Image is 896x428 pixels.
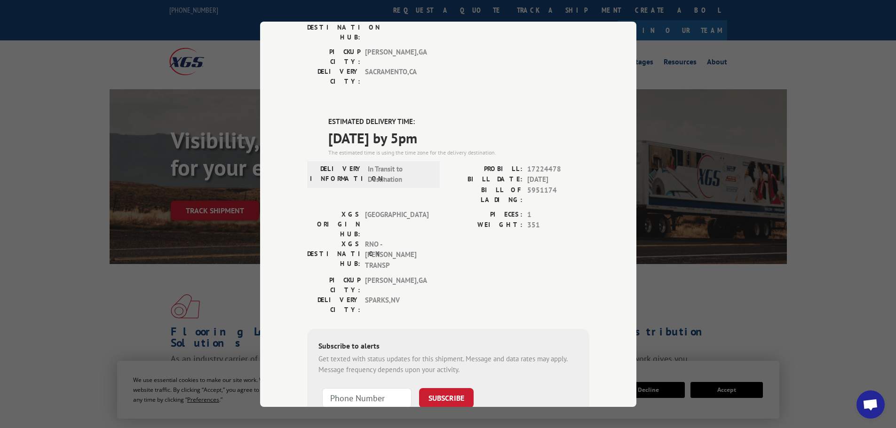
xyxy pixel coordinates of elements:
span: In Transit to Destination [368,163,431,185]
label: DELIVERY INFORMATION: [310,163,363,185]
span: [GEOGRAPHIC_DATA] [365,209,428,239]
span: SACRAMENTO [365,13,428,42]
a: Open chat [856,390,885,419]
span: SPARKS , NV [365,295,428,315]
span: [DATE] [527,174,589,185]
span: [PERSON_NAME] , GA [365,275,428,295]
span: [PERSON_NAME] , GA [365,47,428,67]
label: PICKUP CITY: [307,275,360,295]
span: 5951174 [527,185,589,204]
label: BILL OF LADING: [448,185,523,204]
label: ESTIMATED DELIVERY TIME: [328,117,589,127]
label: DELIVERY CITY: [307,295,360,315]
label: WEIGHT: [448,220,523,231]
span: 17224478 [527,163,589,174]
span: RNO - [PERSON_NAME] TRANSP [365,239,428,271]
label: PROBILL: [448,163,523,174]
label: XGS DESTINATION HUB: [307,239,360,271]
div: The estimated time is using the time zone for the delivery destination. [328,148,589,156]
label: PICKUP CITY: [307,47,360,67]
label: PIECES: [448,209,523,220]
input: Phone Number [322,388,412,408]
span: 351 [527,220,589,231]
span: SACRAMENTO , CA [365,67,428,86]
div: Get texted with status updates for this shipment. Message and data rates may apply. Message frequ... [318,354,578,375]
label: DELIVERY CITY: [307,67,360,86]
div: Subscribe to alerts [318,340,578,354]
label: BILL DATE: [448,174,523,185]
span: [DATE] by 5pm [328,127,589,148]
label: XGS ORIGIN HUB: [307,209,360,239]
button: SUBSCRIBE [419,388,474,408]
span: 1 [527,209,589,220]
label: XGS DESTINATION HUB: [307,13,360,42]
